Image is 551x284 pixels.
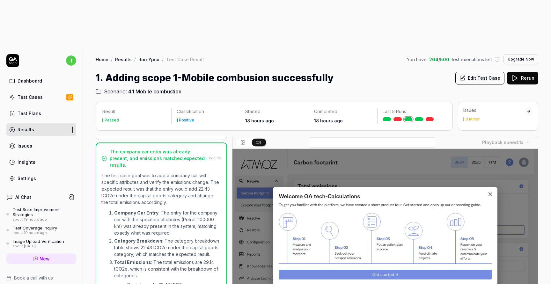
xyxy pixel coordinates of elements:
p: Last 5 Runs [383,108,441,115]
span: 4.1 Mobile combustion [128,88,181,95]
span: Scenario: [103,88,127,95]
div: Test Plans [18,110,41,117]
h4: AI Chat [15,194,31,200]
a: Test Cases [6,91,76,103]
span: You have [407,56,427,63]
div: Issues [463,107,525,113]
div: Dashboard [18,77,42,84]
div: about 19 hours ago [13,217,76,222]
a: Dashboard [6,75,76,87]
p: : The total emissions are 29.14 tCO2e, which is consistent with the breakdown of categories: [114,259,221,279]
div: Passed [105,118,119,122]
div: about 19 hours ago [13,231,57,235]
span: Book a call with us [14,274,53,281]
button: Upgrade Now [503,54,538,64]
p: Classification [177,108,235,115]
a: Home [96,56,108,62]
div: Test Suite Improvement Strategies [13,207,76,217]
a: Book a call with us [6,274,76,281]
div: 3 Minor [466,117,480,121]
h1: 1. Adding scope 1-Mobile combusion successfully [96,71,334,85]
strong: Company Car Entry [114,210,158,215]
p: Started [245,108,304,115]
a: Results [6,123,76,136]
div: / [162,56,164,62]
strong: Category Breakdown [114,238,162,244]
span: New [40,255,50,262]
span: test executions left [452,56,492,63]
div: Image Upload Verification [13,239,64,244]
div: Positive [179,118,194,122]
div: Test Case Result [166,56,204,62]
p: Completed [314,108,372,115]
button: Edit Test Case [455,72,504,84]
strong: Total Emissions [114,259,151,265]
div: Insights [18,159,35,165]
a: Test Plans [6,107,76,120]
p: The test case goal was to add a company car with specific attributes and verify the emissions cha... [101,172,221,206]
a: Insights [6,156,76,168]
a: Run Ypco [138,56,159,62]
span: t [66,55,76,66]
a: Results [115,56,132,62]
button: t [66,54,76,67]
a: Settings [6,172,76,185]
div: / [111,56,113,62]
div: Issues [18,142,32,149]
button: Rerun [507,72,538,84]
p: : The entry for the company car with the specified attributes (Petrol, 100000 km) was already pre... [114,209,221,236]
a: New [6,253,76,264]
p: : The category breakdown table shows 22.43 tCO2e under the capital goods category, which matches ... [114,237,221,258]
a: Test Suite Improvement Strategiesabout 19 hours ago [6,207,76,222]
div: Test Coverage Inquiry [13,225,57,230]
time: 15:13:19 [209,156,221,160]
div: Results [18,126,34,133]
div: Settings [18,175,36,182]
div: Test Cases [18,94,43,100]
time: 18 hours ago [314,118,343,123]
a: Issues [6,140,76,152]
time: 18 hours ago [245,118,274,123]
div: / [134,56,136,62]
div: The company car entry was already present, and emissions matched expected results. [110,148,206,168]
a: Test Coverage Inquiryabout 19 hours ago [6,225,76,235]
p: Result [102,108,166,115]
div: about [DATE] [13,244,64,249]
div: Playback speed: [482,139,523,146]
span: 264 / 500 [429,56,449,63]
a: Image Upload Verificationabout [DATE] [6,239,76,248]
a: Scenario:4.1 Mobile combustion [96,88,181,95]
